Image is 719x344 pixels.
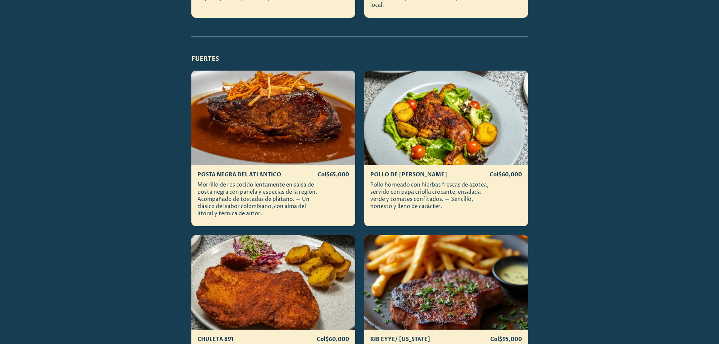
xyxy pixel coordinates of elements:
[197,171,281,178] h4: POSTA NEGRA DEL ATLANTICO
[370,336,430,343] h4: RIB EYYE/ [US_STATE]
[317,171,349,178] p: Col$ 65,000
[197,336,234,343] h4: CHULETA 891
[317,336,349,343] p: Col$ 60,000
[370,171,447,178] h4: POLLO DE [PERSON_NAME]
[197,181,317,220] p: Morrillo de res cocido lentamente en salsa de posta negra con panela y especias de la región. Aco...
[490,336,522,343] p: Col$ 95,000
[191,55,528,63] h3: FUERTES
[370,181,490,213] p: Pollo horneado con hierbas frescas de azotea, servido con papa criolla crocante, ensalada verde y...
[490,171,522,178] p: Col$ 60,000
